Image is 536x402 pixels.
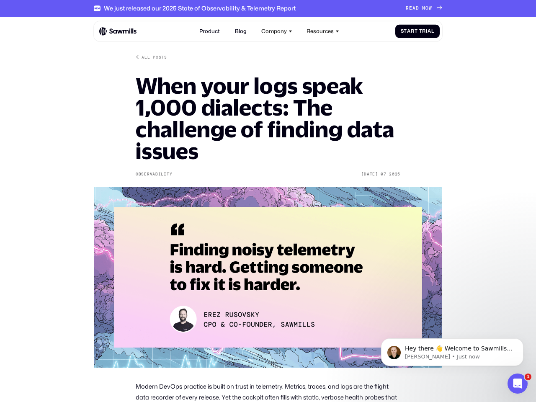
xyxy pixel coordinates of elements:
[406,5,409,11] span: R
[422,5,425,11] span: N
[407,28,411,34] span: a
[389,172,400,177] div: 2025
[381,172,386,177] div: 07
[404,28,407,34] span: t
[395,24,440,38] a: StartTrial
[415,28,418,34] span: t
[94,187,442,368] img: Noisy telemetry
[425,5,429,11] span: O
[401,28,404,34] span: S
[368,321,536,379] iframe: Intercom notifications message
[416,5,419,11] span: D
[431,28,434,34] span: l
[231,24,250,39] a: Blog
[36,32,144,40] p: Message from Winston, sent Just now
[261,28,287,34] div: Company
[142,54,167,60] div: All posts
[303,24,343,39] div: Resources
[361,172,378,177] div: [DATE]
[428,28,431,34] span: a
[426,28,428,34] span: i
[307,28,334,34] div: Resources
[411,28,415,34] span: r
[257,24,296,39] div: Company
[136,172,172,177] div: Observability
[525,374,531,380] span: 1
[409,5,412,11] span: E
[406,5,442,11] a: READNOW
[412,5,416,11] span: A
[419,28,423,34] span: T
[104,5,296,12] div: We just released our 2025 State of Observability & Telemetry Report
[136,75,400,162] h1: When your logs speak 1,000 dialects: The challenge of finding data issues
[136,54,167,60] a: All posts
[422,28,426,34] span: r
[508,374,528,394] iframe: Intercom live chat
[196,24,224,39] a: Product
[36,24,144,72] span: Hey there 👋 Welcome to Sawmills. The smart telemetry management platform that solves cost, qualit...
[429,5,432,11] span: W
